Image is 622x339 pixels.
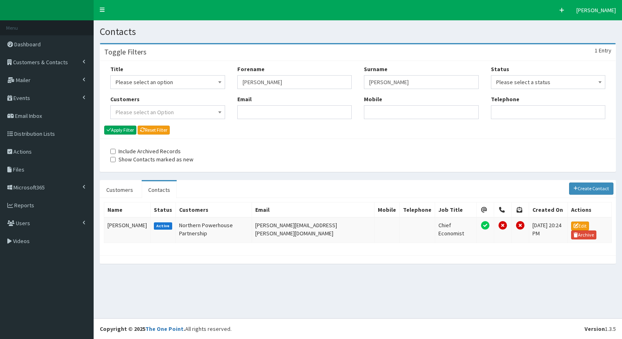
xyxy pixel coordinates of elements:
[15,112,42,120] span: Email Inbox
[138,126,170,135] a: Reset Filter
[571,230,596,239] a: Archive
[14,130,55,137] span: Distribution Lists
[176,217,252,243] td: Northern Powerhouse Partnership
[13,237,30,245] span: Videos
[154,222,172,230] label: Active
[110,147,181,155] label: Include Archived Records
[104,202,151,217] th: Name
[529,202,568,217] th: Created On
[494,202,511,217] th: Telephone Permission
[529,217,568,243] td: [DATE] 20:24 PM
[104,48,147,56] h3: Toggle Filters
[110,157,116,162] input: Show Contacts marked as new
[16,76,31,84] span: Mailer
[116,109,174,116] span: Please select an Option
[151,202,176,217] th: Status
[142,181,177,198] a: Contacts
[491,75,606,89] span: Please select a status
[94,318,622,339] footer: All rights reserved.
[145,325,184,332] a: The One Point
[16,219,30,227] span: Users
[595,47,598,54] span: 1
[110,75,225,89] span: Please select an option
[110,155,193,163] label: Show Contacts marked as new
[100,325,185,332] strong: Copyright © 2025 .
[237,95,252,103] label: Email
[116,76,220,88] span: Please select an option
[364,65,388,73] label: Surname
[585,325,616,333] div: 1.3.5
[585,325,605,332] b: Version
[104,217,151,243] td: [PERSON_NAME]
[576,7,616,14] span: [PERSON_NAME]
[252,217,375,243] td: [PERSON_NAME][EMAIL_ADDRESS][PERSON_NAME][DOMAIN_NAME]
[364,95,382,103] label: Mobile
[599,47,611,54] span: Entry
[14,41,41,48] span: Dashboard
[176,202,252,217] th: Customers
[375,202,400,217] th: Mobile
[435,202,476,217] th: Job Title
[13,148,32,155] span: Actions
[568,202,612,217] th: Actions
[100,181,140,198] a: Customers
[476,202,494,217] th: Email Permission
[14,202,34,209] span: Reports
[491,95,519,103] label: Telephone
[110,65,123,73] label: Title
[13,184,45,191] span: Microsoft365
[571,222,589,230] a: Edit
[435,217,476,243] td: Chief Economist
[400,202,435,217] th: Telephone
[512,202,529,217] th: Post Permission
[496,76,600,88] span: Please select a status
[491,65,509,73] label: Status
[104,126,136,135] button: Apply Filter
[237,65,265,73] label: Forename
[110,149,116,154] input: Include Archived Records
[569,183,614,195] a: Create Contact
[110,95,140,103] label: Customers
[13,59,68,66] span: Customers & Contacts
[13,166,24,173] span: Files
[252,202,375,217] th: Email
[100,26,616,37] h1: Contacts
[13,94,30,102] span: Events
